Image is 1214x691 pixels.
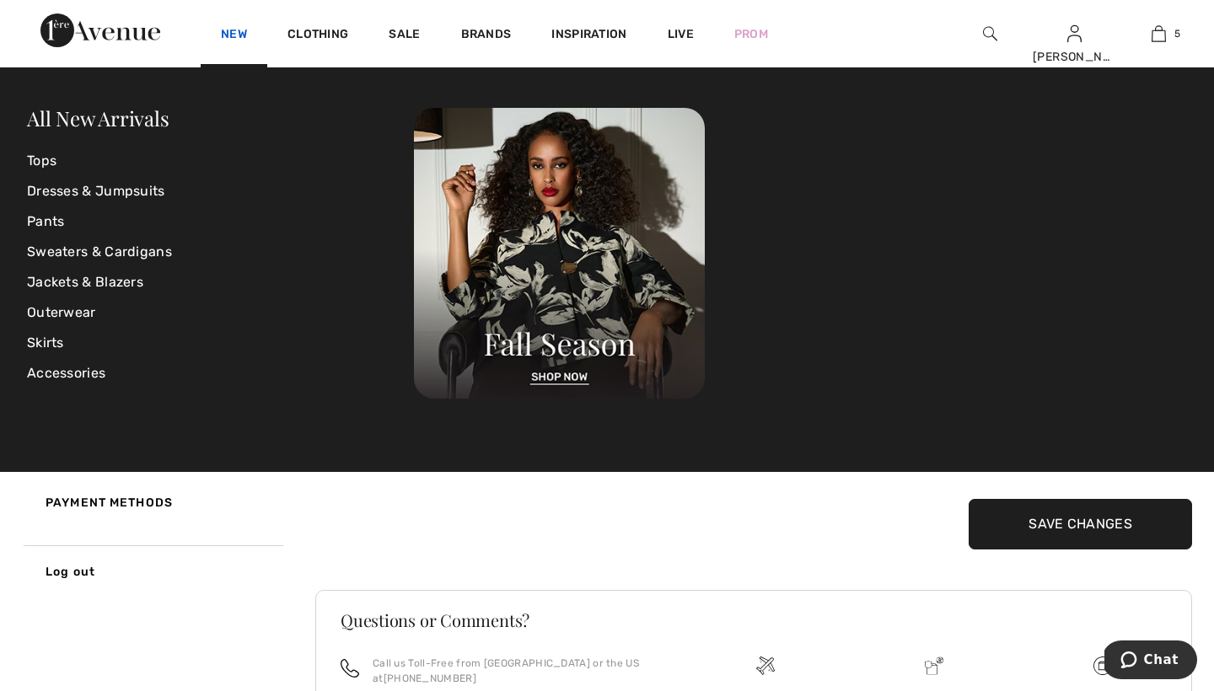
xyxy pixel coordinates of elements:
a: Tops [27,146,414,176]
iframe: Opens a widget where you can chat to one of our agents [1104,640,1197,683]
a: 5 [1117,24,1200,44]
a: Clothing [287,27,348,45]
a: Pants [27,206,414,237]
img: 1ère Avenue [40,13,160,47]
img: call [341,659,359,678]
h3: Questions or Comments? [341,612,1167,629]
img: Delivery is a breeze since we pay the duties! [925,656,943,675]
a: Payment Methods [22,477,283,528]
a: Jackets & Blazers [27,267,414,297]
a: New [221,27,247,45]
a: Prom [734,25,768,43]
img: search the website [983,24,997,44]
a: Brands [461,27,512,45]
input: Save Changes [969,499,1192,549]
a: Accessories [27,358,414,388]
a: [PHONE_NUMBER] [384,672,476,684]
img: Free shipping on orders over $99 [1093,656,1112,675]
a: Sign In [1067,25,1082,41]
a: Dresses & Jumpsuits [27,176,414,206]
a: All New Arrivals [27,104,169,131]
a: Log out [22,545,283,597]
p: Call us Toll-Free from [GEOGRAPHIC_DATA] or the US at [373,656,661,686]
img: 250825120107_a8d8ca038cac6.jpg [414,108,705,399]
img: My Bag [1152,24,1166,44]
img: Free shipping on orders over $99 [756,656,775,675]
a: Sweaters & Cardigans [27,237,414,267]
span: Inspiration [551,27,626,45]
img: My Info [1067,24,1082,44]
a: Outerwear [27,297,414,328]
a: Live [668,25,694,43]
div: [PERSON_NAME] [1033,48,1115,66]
span: 5 [1174,26,1180,41]
a: Sale [389,27,420,45]
a: Skirts [27,328,414,358]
